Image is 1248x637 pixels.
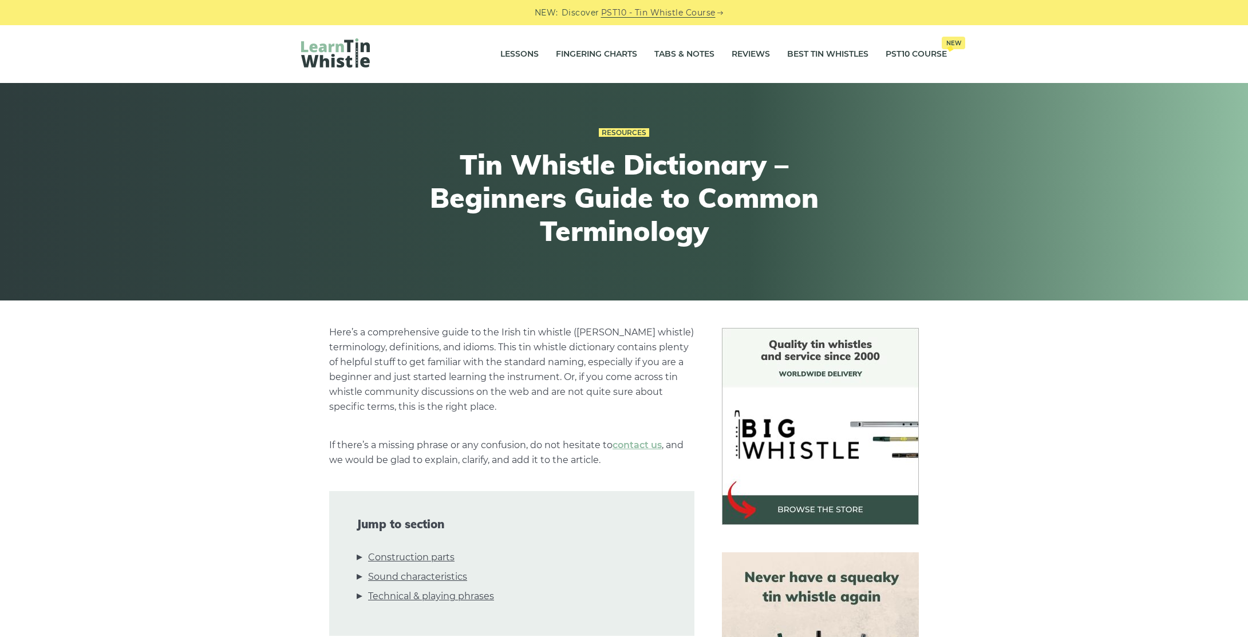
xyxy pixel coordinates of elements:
[368,550,455,565] a: Construction parts
[329,325,694,414] p: Here’s a comprehensive guide to the Irish tin whistle ([PERSON_NAME] whistle) terminology, defini...
[368,589,494,604] a: Technical & playing phrases
[329,438,694,468] p: If there’s a missing phrase or any confusion, do not hesitate to , and we would be glad to explai...
[732,40,770,69] a: Reviews
[942,37,965,49] span: New
[413,148,835,247] h1: Tin Whistle Dictionary – Beginners Guide to Common Terminology
[301,38,370,68] img: LearnTinWhistle.com
[500,40,539,69] a: Lessons
[654,40,714,69] a: Tabs & Notes
[613,440,662,450] a: contact us
[556,40,637,69] a: Fingering Charts
[886,40,947,69] a: PST10 CourseNew
[787,40,868,69] a: Best Tin Whistles
[368,569,467,584] a: Sound characteristics
[722,328,919,525] img: BigWhistle Tin Whistle Store
[599,128,649,137] a: Resources
[357,517,667,531] span: Jump to section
